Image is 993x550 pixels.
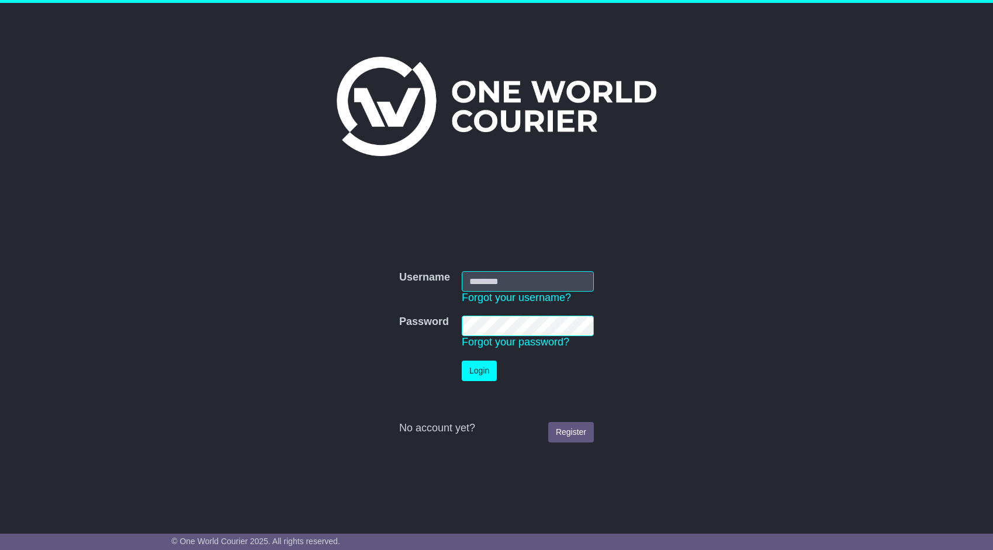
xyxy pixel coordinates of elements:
span: © One World Courier 2025. All rights reserved. [171,537,340,546]
img: One World [337,57,656,156]
label: Password [399,316,449,328]
a: Forgot your username? [462,292,571,303]
button: Login [462,361,497,381]
div: No account yet? [399,422,594,435]
label: Username [399,271,450,284]
a: Register [548,422,594,442]
a: Forgot your password? [462,336,569,348]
